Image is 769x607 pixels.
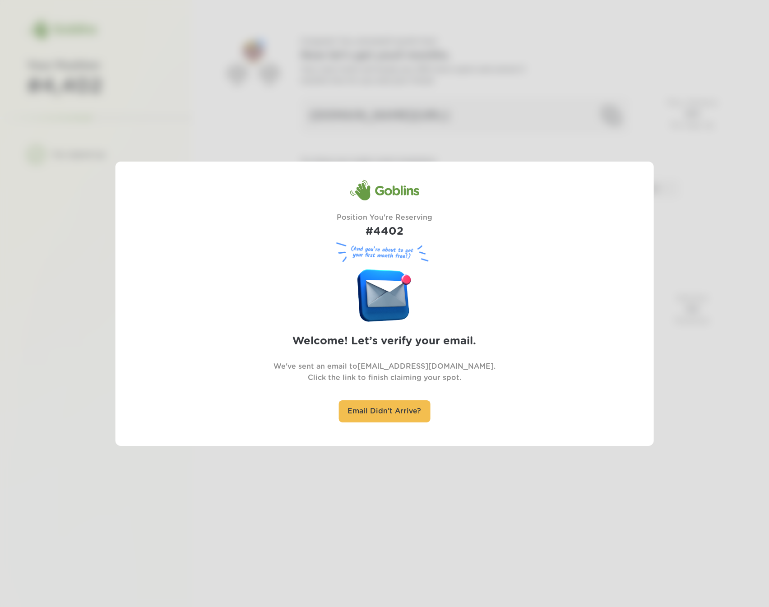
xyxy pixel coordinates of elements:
div: Email Didn't Arrive? [338,400,430,422]
p: We've sent an email to [EMAIL_ADDRESS][DOMAIN_NAME] . Click the link to finish claiming your spot. [273,361,496,384]
div: Position You're Reserving [337,212,432,240]
figure: (And you’re about to get your first month free!) [333,240,436,265]
div: Goblins [350,179,419,201]
h1: #4402 [337,223,432,240]
h2: Welcome! Let’s verify your email. [292,333,476,350]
